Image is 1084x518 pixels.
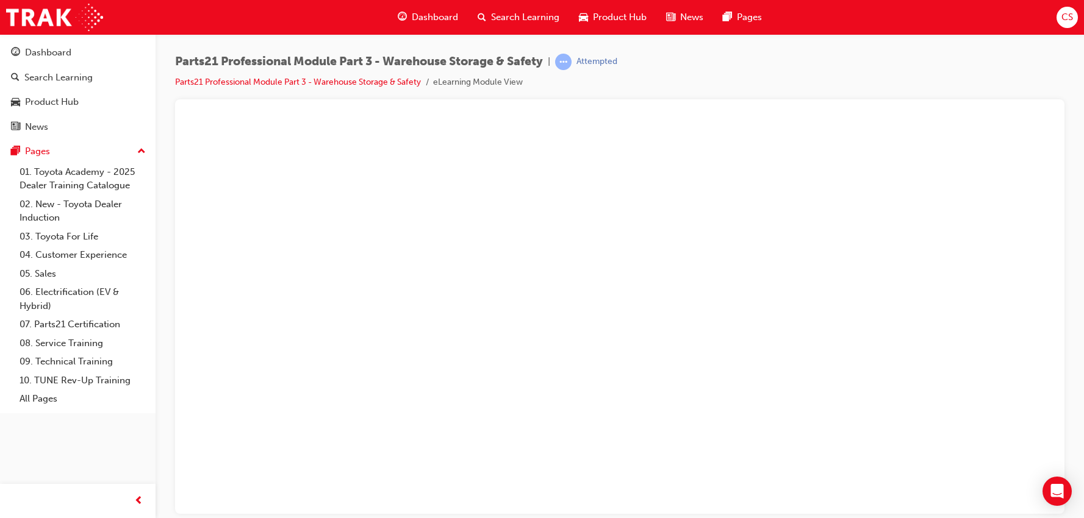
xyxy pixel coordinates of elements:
[5,41,151,64] a: Dashboard
[11,97,20,108] span: car-icon
[1057,7,1078,28] button: CS
[412,10,458,24] span: Dashboard
[15,195,151,227] a: 02. New - Toyota Dealer Induction
[6,4,103,31] img: Trak
[593,10,647,24] span: Product Hub
[11,73,20,83] span: search-icon
[15,264,151,283] a: 05. Sales
[548,55,550,69] span: |
[1043,477,1072,506] div: Open Intercom Messenger
[175,77,421,87] a: Parts21 Professional Module Part 3 - Warehouse Storage & Safety
[737,10,762,24] span: Pages
[15,352,151,371] a: 09. Technical Training
[713,5,772,30] a: pages-iconPages
[656,5,713,30] a: news-iconNews
[723,10,732,25] span: pages-icon
[25,120,48,134] div: News
[25,46,71,60] div: Dashboard
[398,10,407,25] span: guage-icon
[5,91,151,113] a: Product Hub
[25,144,50,158] div: Pages
[576,56,617,68] div: Attempted
[5,39,151,140] button: DashboardSearch LearningProduct HubNews
[569,5,656,30] a: car-iconProduct Hub
[1061,10,1073,24] span: CS
[15,246,151,264] a: 04. Customer Experience
[137,144,146,160] span: up-icon
[175,55,543,69] span: Parts21 Professional Module Part 3 - Warehouse Storage & Safety
[15,163,151,195] a: 01. Toyota Academy - 2025 Dealer Training Catalogue
[15,283,151,315] a: 06. Electrification (EV & Hybrid)
[579,10,588,25] span: car-icon
[5,140,151,163] button: Pages
[680,10,703,24] span: News
[5,116,151,138] a: News
[15,334,151,353] a: 08. Service Training
[11,122,20,133] span: news-icon
[555,54,572,70] span: learningRecordVerb_ATTEMPT-icon
[11,146,20,157] span: pages-icon
[5,66,151,89] a: Search Learning
[388,5,468,30] a: guage-iconDashboard
[433,76,523,90] li: eLearning Module View
[15,371,151,390] a: 10. TUNE Rev-Up Training
[24,71,93,85] div: Search Learning
[666,10,675,25] span: news-icon
[25,95,79,109] div: Product Hub
[15,227,151,246] a: 03. Toyota For Life
[491,10,559,24] span: Search Learning
[15,315,151,334] a: 07. Parts21 Certification
[478,10,486,25] span: search-icon
[134,494,143,509] span: prev-icon
[468,5,569,30] a: search-iconSearch Learning
[15,389,151,408] a: All Pages
[11,48,20,59] span: guage-icon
